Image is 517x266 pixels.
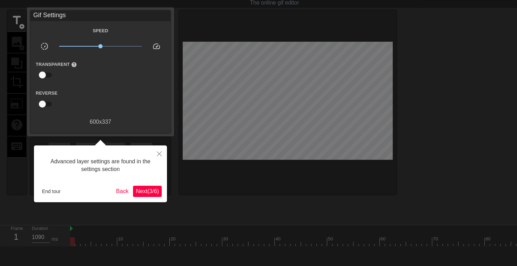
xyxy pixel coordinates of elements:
span: Next ( 3 / 6 ) [136,188,159,194]
button: Next [133,186,162,197]
div: Advanced layer settings are found in the settings section [39,151,162,180]
button: End tour [39,186,63,197]
button: Back [113,186,132,197]
button: Close [152,145,167,162]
